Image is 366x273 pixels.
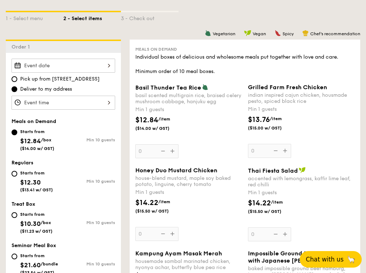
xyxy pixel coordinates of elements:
[12,76,17,82] input: Pick up from [STREET_ADDRESS]
[12,212,17,218] input: Starts from$10.30/box($11.23 w/ GST)Min 10 guests
[20,253,58,259] div: Starts from
[302,30,309,36] img: icon-chef-hat.a58ddaea.svg
[248,250,346,264] span: Impossible Ground Beef Hamburg with Japanese [PERSON_NAME]
[20,229,53,234] span: ($11.23 w/ GST)
[12,86,17,92] input: Deliver to my address
[20,211,53,217] div: Starts from
[20,76,100,83] span: Pick up from [STREET_ADDRESS]
[41,261,58,267] span: /bundle
[213,31,235,36] span: Vegetarian
[158,117,170,122] span: /item
[63,12,121,22] div: 2 - Select items
[12,96,115,110] input: Event time
[270,116,282,121] span: /item
[135,208,175,214] span: ($15.50 w/ GST)
[41,220,51,225] span: /box
[248,167,298,174] span: Thai Fiesta Salad
[202,84,208,90] img: icon-vegetarian.fe4039eb.svg
[63,137,115,142] div: Min 10 guests
[300,251,362,268] button: Chat with us🦙
[12,254,17,259] input: Starts from$21.60/bundle($23.54 w/ GST)Min 10 guests
[12,118,56,124] span: Meals on Demand
[135,47,177,52] span: Meals on Demand
[20,220,41,228] span: $10.30
[135,116,158,124] span: $12.84
[248,199,271,208] span: $14.22
[135,167,217,174] span: Honey Duo Mustard Chicken
[271,200,283,205] span: /item
[12,129,17,135] input: Starts from$12.84/box($14.00 w/ GST)Min 10 guests
[12,59,115,73] input: Event date
[248,209,287,214] span: ($15.50 w/ GST)
[253,31,266,36] span: Vegan
[283,31,294,36] span: Spicy
[347,255,356,264] span: 🦙
[12,44,33,50] span: Order 1
[248,189,355,196] div: Min 1 guests
[135,92,242,105] div: basil scented multigrain rice, braised celery mushroom cabbage, hanjuku egg
[20,187,53,192] span: ($13.41 w/ GST)
[121,12,179,22] div: 3 - Check out
[248,84,327,91] span: Grilled Farm Fresh Chicken
[20,178,41,186] span: $12.30
[20,261,41,269] span: $21.60
[275,30,281,36] img: icon-spicy.37a8142b.svg
[135,189,242,196] div: Min 1 guests
[135,199,158,207] span: $14.22
[248,115,270,124] span: $13.76
[248,176,355,188] div: accented with lemongrass, kaffir lime leaf, red chilli
[135,84,201,91] span: Basil Thunder Tea Rice
[20,146,54,151] span: ($14.00 w/ GST)
[63,261,115,267] div: Min 10 guests
[135,126,175,131] span: ($14.00 w/ GST)
[135,106,242,113] div: Min 1 guests
[12,242,56,249] span: Seminar Meal Box
[63,179,115,184] div: Min 10 guests
[20,129,54,135] div: Starts from
[248,125,287,131] span: ($15.00 w/ GST)
[20,170,53,176] div: Starts from
[12,201,35,207] span: Treat Box
[12,171,17,177] input: Starts from$12.30($13.41 w/ GST)Min 10 guests
[248,106,355,113] div: Min 1 guests
[20,137,41,145] span: $12.84
[6,12,63,22] div: 1 - Select menu
[135,258,242,270] div: housemade sambal marinated chicken, nyonya achar, butterfly blue pea rice
[41,137,51,142] span: /box
[158,199,170,204] span: /item
[244,30,251,36] img: icon-vegan.f8ff3823.svg
[310,31,360,36] span: Chef's recommendation
[135,175,242,187] div: house-blend mustard, maple soy baked potato, linguine, cherry tomato
[135,250,222,257] span: Kampung Ayam Masak Merah
[299,167,306,173] img: icon-vegan.f8ff3823.svg
[12,160,33,166] span: Regulars
[306,256,344,263] span: Chat with us
[135,54,354,75] div: Individual boxes of delicious and wholesome meals put together with love and care. Minimum order ...
[20,86,72,93] span: Deliver to my address
[248,92,355,104] div: indian inspired cajun chicken, housmade pesto, spiced black rice
[205,30,211,36] img: icon-vegetarian.fe4039eb.svg
[63,220,115,225] div: Min 10 guests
